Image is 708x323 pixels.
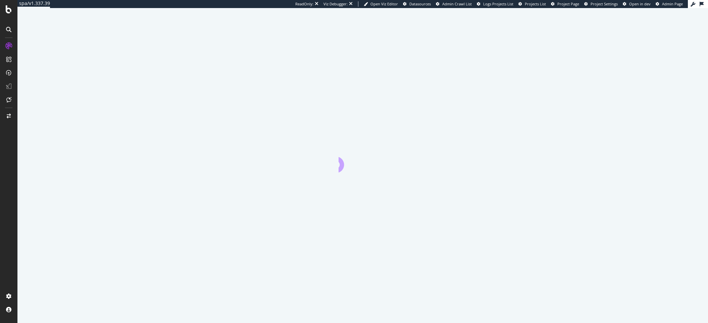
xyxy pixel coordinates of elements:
div: ReadOnly: [295,1,313,7]
div: Viz Debugger: [323,1,348,7]
span: Open Viz Editor [370,1,398,6]
a: Open in dev [623,1,651,7]
a: Datasources [403,1,431,7]
div: animation [339,148,387,172]
span: Project Settings [591,1,618,6]
a: Project Settings [584,1,618,7]
span: Projects List [525,1,546,6]
span: Project Page [557,1,579,6]
a: Open Viz Editor [364,1,398,7]
a: Logs Projects List [477,1,513,7]
span: Admin Page [662,1,683,6]
a: Admin Page [656,1,683,7]
a: Projects List [518,1,546,7]
span: Open in dev [629,1,651,6]
a: Admin Crawl List [436,1,472,7]
span: Admin Crawl List [442,1,472,6]
span: Logs Projects List [483,1,513,6]
a: Project Page [551,1,579,7]
span: Datasources [409,1,431,6]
